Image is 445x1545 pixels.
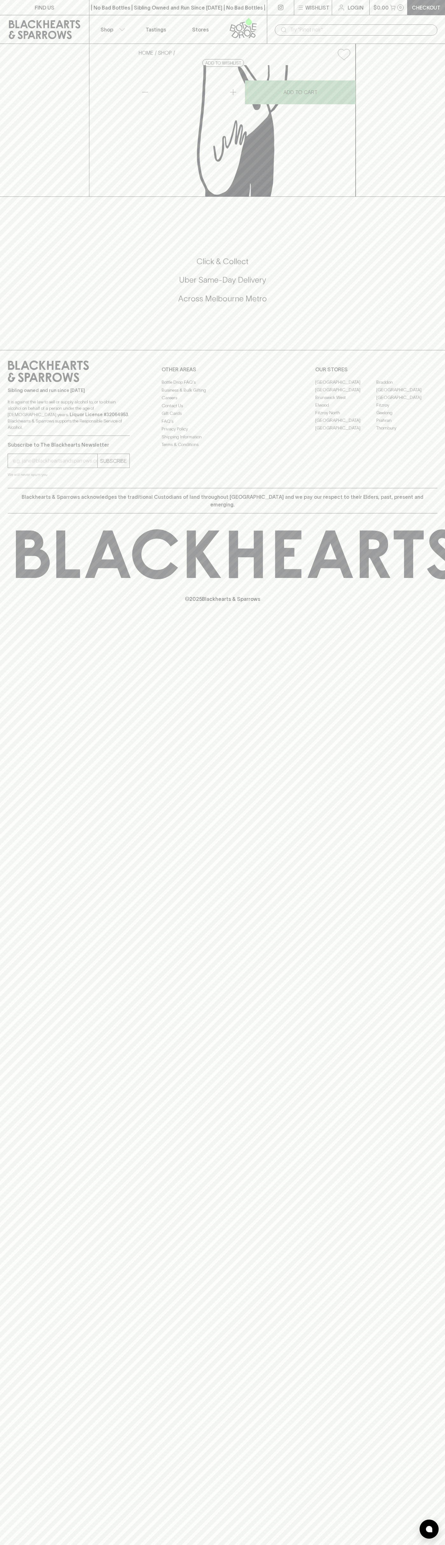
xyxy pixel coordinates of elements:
[146,26,166,33] p: Tastings
[158,50,172,56] a: SHOP
[101,26,113,33] p: Shop
[376,401,437,409] a: Fitzroy
[283,88,317,96] p: ADD TO CART
[373,4,389,11] p: $0.00
[8,399,130,430] p: It is against the law to sell or supply alcohol to, or to obtain alcohol on behalf of a person un...
[426,1526,432,1532] img: bubble-icon
[8,293,437,304] h5: Across Melbourne Metro
[315,378,376,386] a: [GEOGRAPHIC_DATA]
[348,4,364,11] p: Login
[376,424,437,432] a: Thornbury
[35,4,54,11] p: FIND US
[245,80,356,104] button: ADD TO CART
[8,387,130,394] p: Sibling owned and run since [DATE]
[412,4,441,11] p: Checkout
[162,433,284,441] a: Shipping Information
[315,386,376,394] a: [GEOGRAPHIC_DATA]
[134,65,355,196] img: Hurdle Creek Pastis
[290,25,432,35] input: Try "Pinot noir"
[70,412,128,417] strong: Liquor License #32064953
[8,231,437,337] div: Call to action block
[376,394,437,401] a: [GEOGRAPHIC_DATA]
[315,409,376,416] a: Fitzroy North
[8,256,437,267] h5: Click & Collect
[13,456,97,466] input: e.g. jane@blackheartsandsparrows.com.au
[399,6,402,9] p: 0
[178,15,223,44] a: Stores
[162,417,284,425] a: FAQ's
[335,46,353,63] button: Add to wishlist
[12,493,433,508] p: Blackhearts & Sparrows acknowledges the traditional Custodians of land throughout [GEOGRAPHIC_DAT...
[89,15,134,44] button: Shop
[162,386,284,394] a: Business & Bulk Gifting
[376,416,437,424] a: Prahran
[8,441,130,449] p: Subscribe to The Blackhearts Newsletter
[315,401,376,409] a: Elwood
[162,379,284,386] a: Bottle Drop FAQ's
[100,457,127,465] p: SUBSCRIBE
[315,366,437,373] p: OUR STORES
[162,425,284,433] a: Privacy Policy
[192,26,209,33] p: Stores
[315,424,376,432] a: [GEOGRAPHIC_DATA]
[8,275,437,285] h5: Uber Same-Day Delivery
[134,15,178,44] a: Tastings
[315,416,376,424] a: [GEOGRAPHIC_DATA]
[315,394,376,401] a: Brunswick West
[162,441,284,449] a: Terms & Conditions
[376,409,437,416] a: Geelong
[139,50,153,56] a: HOME
[376,386,437,394] a: [GEOGRAPHIC_DATA]
[162,410,284,417] a: Gift Cards
[162,394,284,402] a: Careers
[305,4,330,11] p: Wishlist
[202,59,244,67] button: Add to wishlist
[162,366,284,373] p: OTHER AREAS
[162,402,284,409] a: Contact Us
[98,454,129,468] button: SUBSCRIBE
[376,378,437,386] a: Braddon
[8,471,130,478] p: We will never spam you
